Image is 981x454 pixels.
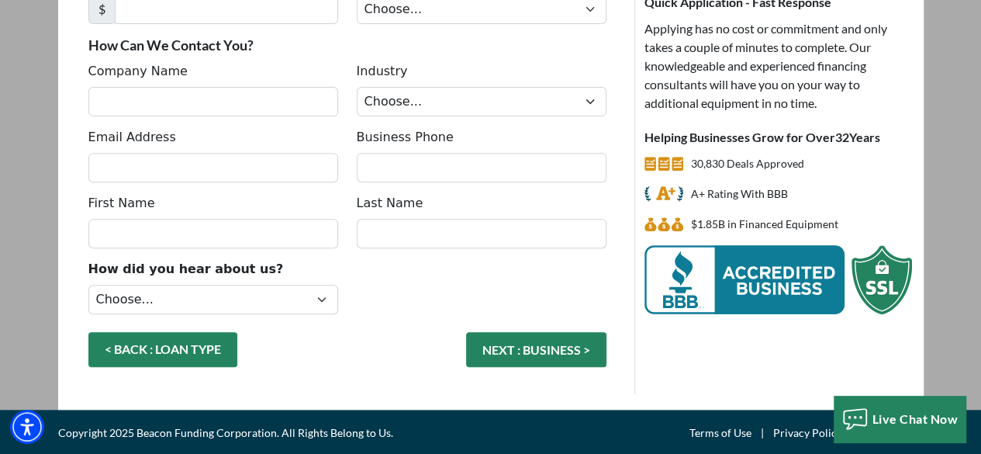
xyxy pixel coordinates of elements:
[835,130,849,144] span: 32
[691,154,804,173] p: 30,830 Deals Approved
[357,62,408,81] label: Industry
[58,424,393,442] span: Copyright 2025 Beacon Funding Corporation. All Rights Belong to Us.
[751,424,773,442] span: |
[644,245,912,314] img: BBB Acredited Business and SSL Protection
[88,128,176,147] label: Email Address
[88,194,155,213] label: First Name
[357,194,423,213] label: Last Name
[88,62,188,81] label: Company Name
[834,396,966,442] button: Live Chat Now
[644,128,912,147] p: Helping Businesses Grow for Over Years
[691,215,838,234] p: $1,848,596,307 in Financed Equipment
[357,128,454,147] label: Business Phone
[357,260,592,321] iframe: reCAPTCHA
[872,411,959,426] span: Live Chat Now
[689,424,751,442] a: Terms of Use
[88,260,284,279] label: How did you hear about us?
[773,424,842,442] a: Privacy Policy
[466,332,606,367] button: NEXT : BUSINESS >
[691,185,788,203] p: A+ Rating With BBB
[10,410,44,444] div: Accessibility Menu
[88,36,606,54] p: How Can We Contact You?
[644,19,912,113] p: Applying has no cost or commitment and only takes a couple of minutes to complete. Our knowledgea...
[88,332,237,367] a: < BACK : LOAN TYPE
